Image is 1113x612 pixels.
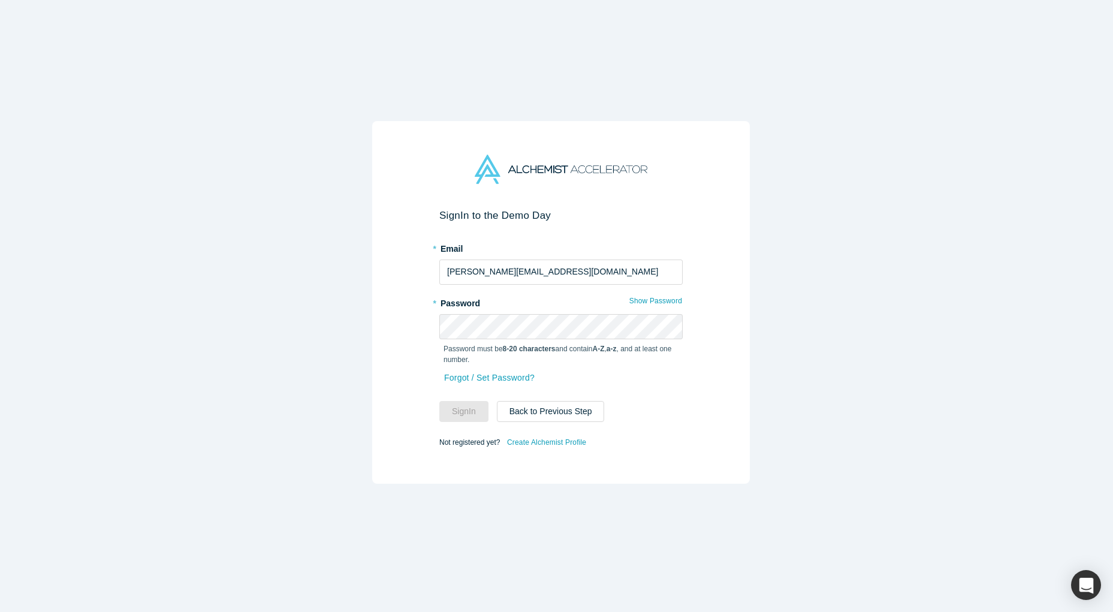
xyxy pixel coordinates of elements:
[503,345,556,353] strong: 8-20 characters
[607,345,617,353] strong: a-z
[444,367,535,388] a: Forgot / Set Password?
[439,438,500,446] span: Not registered yet?
[439,401,488,422] button: SignIn
[444,343,678,365] p: Password must be and contain , , and at least one number.
[497,401,605,422] button: Back to Previous Step
[439,209,683,222] h2: Sign In to the Demo Day
[439,239,683,255] label: Email
[629,293,683,309] button: Show Password
[593,345,605,353] strong: A-Z
[506,435,587,450] a: Create Alchemist Profile
[475,155,647,184] img: Alchemist Accelerator Logo
[439,293,683,310] label: Password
